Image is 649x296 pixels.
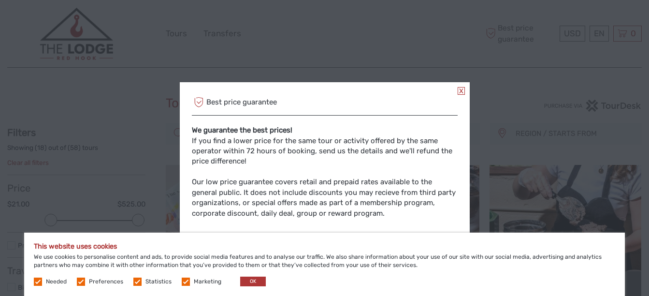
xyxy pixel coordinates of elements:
[192,95,277,110] span: Best price guarantee
[145,278,172,286] label: Statistics
[46,278,67,286] label: Needed
[14,17,109,25] p: We're away right now. Please check back later!
[192,116,458,228] div: If you find a lower price for the same tour or activity offered by the same operator within 72 ho...
[192,126,292,134] strong: We guarantee the best prices!
[111,15,123,27] button: Open LiveChat chat widget
[240,277,266,286] button: OK
[89,278,123,286] label: Preferences
[194,278,221,286] label: Marketing
[34,242,615,251] h5: This website uses cookies
[24,233,625,296] div: We use cookies to personalise content and ads, to provide social media features and to analyse ou...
